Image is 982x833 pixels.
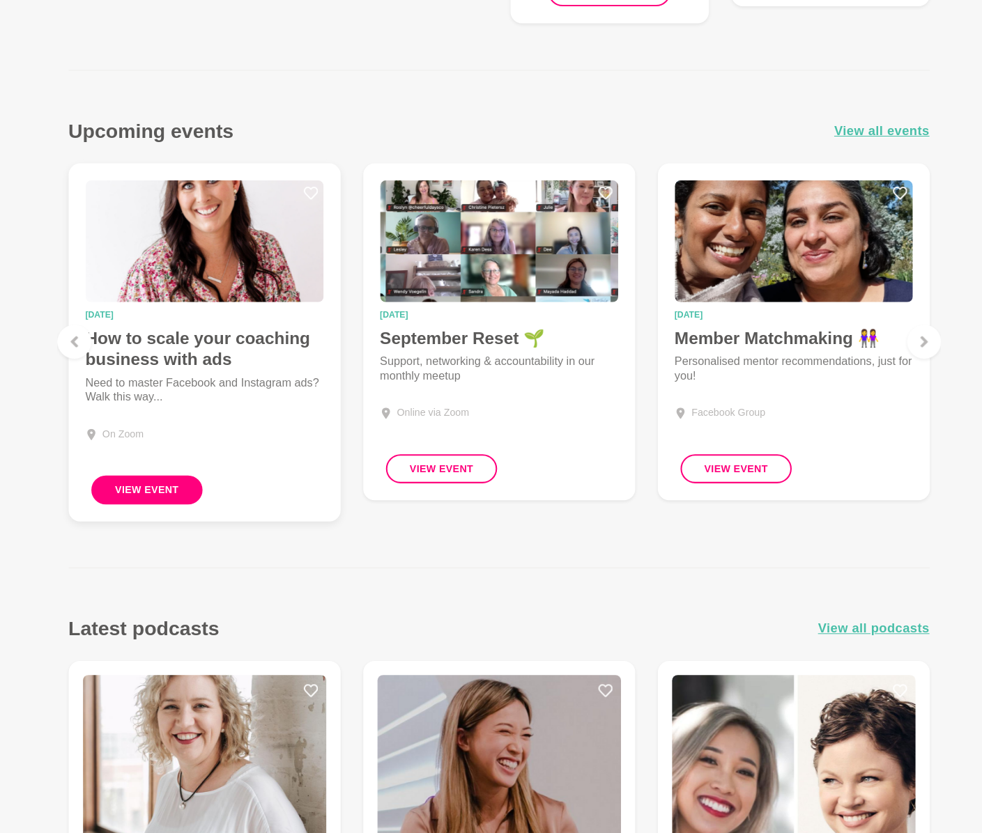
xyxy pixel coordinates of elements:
[84,319,319,327] time: [DATE]
[374,191,608,311] img: September Reset 🌱
[664,336,898,357] h4: Member Matchmaking 👭
[391,412,462,427] div: Online via Zoom
[101,433,141,448] div: On Zoom
[670,460,780,489] button: View Event
[68,174,335,527] a: How to scale your coaching business with ads[DATE]How to scale your coaching business with adsNee...
[380,460,490,489] button: View Event
[84,336,319,377] h4: How to scale your coaching business with ads
[664,319,898,327] time: [DATE]
[647,174,915,506] a: Member Matchmaking 👭[DATE]Member Matchmaking 👭Personalised mentor recommendations, just for you!F...
[374,362,608,390] p: Support, networking & accountability in our monthly meetup
[805,622,914,642] a: View all podcasts
[664,362,898,390] p: Personalised mentor recommendations, just for you!
[84,191,319,311] img: How to scale your coaching business with ads
[68,130,230,155] h3: Upcoming events
[821,132,915,153] a: View all events
[664,191,898,311] img: Member Matchmaking 👭
[374,336,608,357] h4: September Reset 🌱
[90,481,200,510] button: View Event
[358,174,625,506] a: September Reset 🌱[DATE]September Reset 🌱Support, networking & accountability in our monthly meetu...
[84,383,319,411] p: Need to master Facebook and Instagram ads? Walk this way...
[681,412,753,427] div: Facebook Group
[374,319,608,327] time: [DATE]
[68,620,216,644] h3: Latest podcasts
